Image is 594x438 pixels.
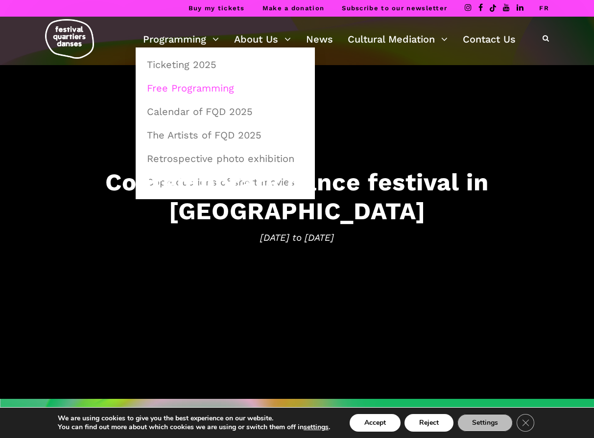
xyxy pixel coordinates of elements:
a: Programming [143,31,219,47]
a: Cultural Mediation [348,31,448,47]
a: Subscribe to our newsletter [342,4,447,12]
button: Reject [404,414,453,432]
a: Retrospective photo exhibition [141,147,309,170]
a: Buy my tickets [189,4,245,12]
a: About Us [234,31,291,47]
a: The Artists of FQD 2025 [141,124,309,146]
button: Accept [350,414,401,432]
p: You can find out more about which cookies we are using or switch them off in . [58,423,330,432]
button: Close GDPR Cookie Banner [517,414,534,432]
h3: Contemporary dance festival in [GEOGRAPHIC_DATA] [10,168,584,226]
a: News [306,31,333,47]
a: FR [539,4,549,12]
a: Calendar of FQD 2025 [141,100,309,123]
p: We are using cookies to give you the best experience on our website. [58,414,330,423]
span: [DATE] to [DATE] [10,230,584,245]
img: logo-fqd-med [45,19,94,59]
a: Ticketing 2025 [141,53,309,76]
a: Free Programming [141,77,309,99]
a: Make a donation [262,4,325,12]
a: Contact Us [463,31,516,47]
button: Settings [457,414,513,432]
button: settings [304,423,329,432]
